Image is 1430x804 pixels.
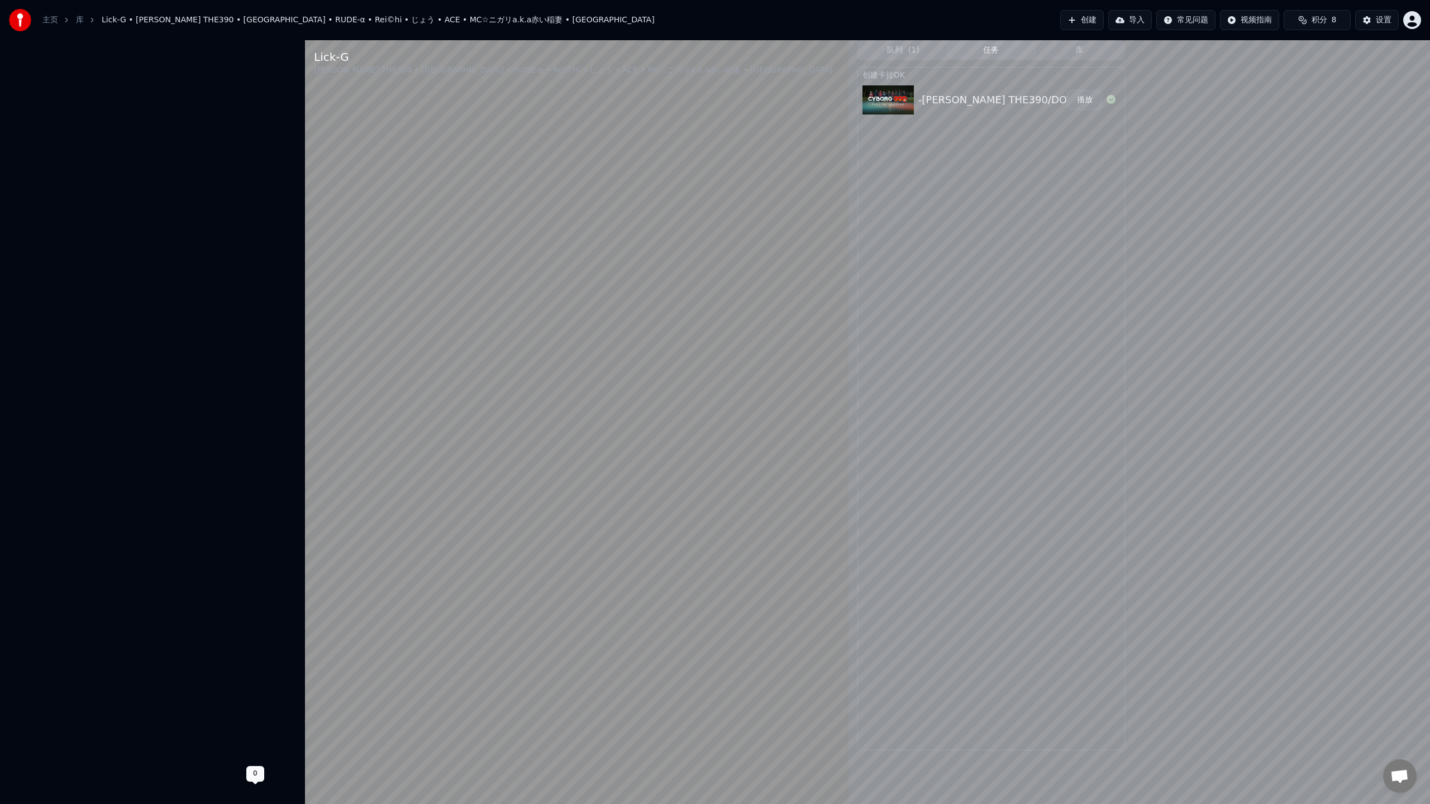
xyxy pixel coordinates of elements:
[314,49,833,65] div: Lick-G
[9,9,31,31] img: youka
[76,15,84,26] a: 库
[42,15,58,26] a: 主页
[1312,15,1327,26] span: 积分
[1383,759,1417,793] div: 打開聊天
[246,766,264,782] div: 0
[1284,10,1351,30] button: 积分8
[314,65,833,76] div: [PERSON_NAME] THE390 • [GEOGRAPHIC_DATA] • RUDE-α • Rei©hi • じょう • ACE • MC☆ニガリa.k.a赤い稲妻 • [GEOGR...
[42,15,655,26] nav: breadcrumb
[102,15,655,26] span: Lick-G • [PERSON_NAME] THE390 • [GEOGRAPHIC_DATA] • RUDE-α • Rei©hi • じょう • ACE • MC☆ニガリa.k.a赤い稲妻...
[1156,10,1215,30] button: 常见问题
[1355,10,1399,30] button: 设置
[1108,10,1152,30] button: 导入
[947,42,1036,59] button: 任务
[858,68,1124,81] div: 创建卡拉OK
[1332,15,1337,26] span: 8
[1067,90,1102,110] button: 播放
[1376,15,1391,26] div: 设置
[859,42,947,59] button: 队列
[1035,42,1123,59] button: 库
[1220,10,1279,30] button: 视频指南
[908,45,919,56] span: ( 1 )
[1060,10,1104,30] button: 创建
